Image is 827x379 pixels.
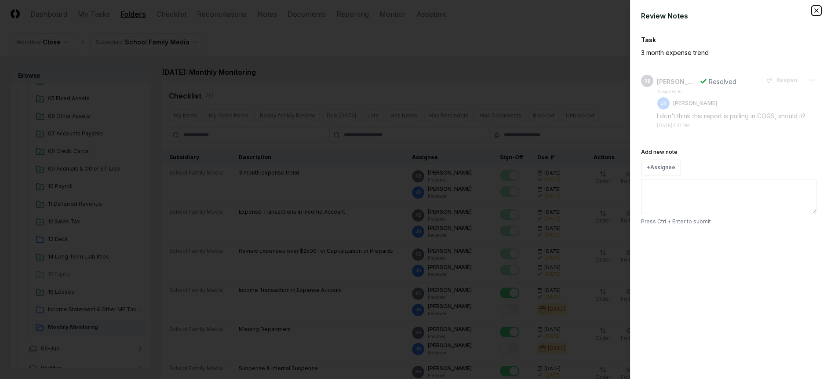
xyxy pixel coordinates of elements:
span: RB [645,78,650,84]
div: [PERSON_NAME] [657,77,696,86]
p: 3 month expense trend [641,48,786,57]
div: [DATE] 1:37 PM [657,122,690,129]
span: JB [661,100,666,107]
div: I don't think this report is pulling in COGS, should it? [657,111,816,120]
div: Review Notes [641,11,816,21]
p: [PERSON_NAME] [673,99,717,107]
div: Task [641,35,816,44]
div: Resolved [709,77,736,86]
button: Reopen [761,72,802,88]
p: Press Ctrl + Enter to submit [641,218,816,226]
button: +Assignee [641,160,681,175]
td: Assigned to: [657,88,718,95]
label: Add new note [641,149,678,155]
